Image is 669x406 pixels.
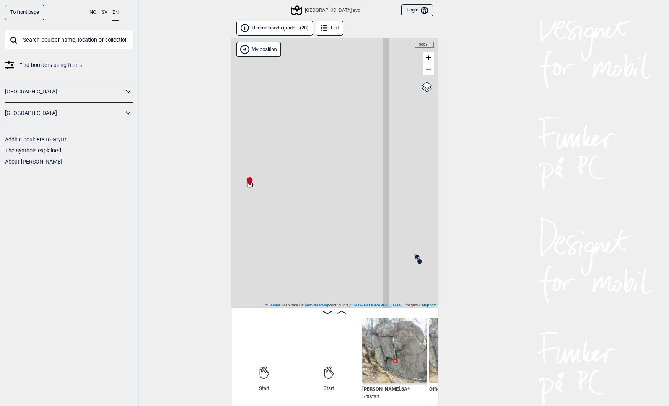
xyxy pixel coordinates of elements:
[101,5,107,20] button: SV
[282,303,283,307] span: |
[316,21,343,36] button: List
[362,393,410,400] p: Sittstart.
[5,147,61,154] a: The symbols explained
[422,303,436,307] a: Mapbox
[5,5,44,20] a: To front page
[429,385,493,392] span: Officer [PERSON_NAME] , 6A+
[5,30,133,50] input: Search boulder name, location or collection
[5,60,133,71] a: Find boulders using filters
[324,385,334,392] span: Start
[426,52,431,62] span: +
[263,303,438,308] div: Map data © contributors, , Imagery ©
[362,318,427,383] img: Lorne Malvo
[236,42,281,57] div: Show my position
[5,159,62,165] a: About [PERSON_NAME]
[90,5,96,20] button: NO
[423,63,434,75] a: Zoom out
[362,385,410,392] span: [PERSON_NAME] , 6A+
[265,303,280,307] a: Leaflet
[420,79,434,95] a: Layers
[236,21,313,36] button: Himmelsboda (unde... (20)
[415,42,434,48] div: 500 m
[423,52,434,63] a: Zoom in
[426,64,431,74] span: −
[429,318,494,383] img: Officer Gus
[401,4,433,17] button: Login
[302,303,329,307] a: OpenStreetMap
[5,136,67,142] a: Adding boulders to Gryttr
[350,303,402,307] a: CC-BY-[GEOGRAPHIC_DATA]
[292,6,360,15] div: [GEOGRAPHIC_DATA] syd
[112,5,119,21] button: EN
[19,60,82,71] span: Find boulders using filters
[259,385,269,392] span: Start
[5,108,124,119] a: [GEOGRAPHIC_DATA]
[5,86,124,97] a: [GEOGRAPHIC_DATA]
